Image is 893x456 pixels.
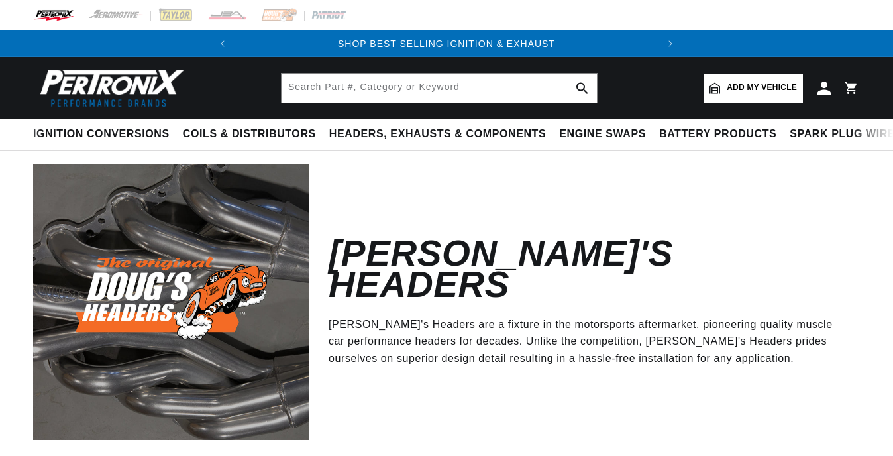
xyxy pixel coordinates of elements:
[282,74,597,103] input: Search Part #, Category or Keyword
[236,36,657,51] div: 1 of 2
[236,36,657,51] div: Announcement
[659,127,776,141] span: Battery Products
[559,127,646,141] span: Engine Swaps
[704,74,803,103] a: Add my vehicle
[33,119,176,150] summary: Ignition Conversions
[653,119,783,150] summary: Battery Products
[657,30,684,57] button: Translation missing: en.sections.announcements.next_announcement
[329,127,546,141] span: Headers, Exhausts & Components
[552,119,653,150] summary: Engine Swaps
[176,119,323,150] summary: Coils & Distributors
[568,74,597,103] button: search button
[33,127,170,141] span: Ignition Conversions
[183,127,316,141] span: Coils & Distributors
[329,316,840,367] p: [PERSON_NAME]'s Headers are a fixture in the motorsports aftermarket, pioneering quality muscle c...
[33,65,185,111] img: Pertronix
[33,164,309,440] img: Doug's Headers
[209,30,236,57] button: Translation missing: en.sections.announcements.previous_announcement
[329,238,840,300] h2: [PERSON_NAME]'s Headers
[323,119,552,150] summary: Headers, Exhausts & Components
[727,82,797,94] span: Add my vehicle
[338,38,555,49] a: SHOP BEST SELLING IGNITION & EXHAUST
